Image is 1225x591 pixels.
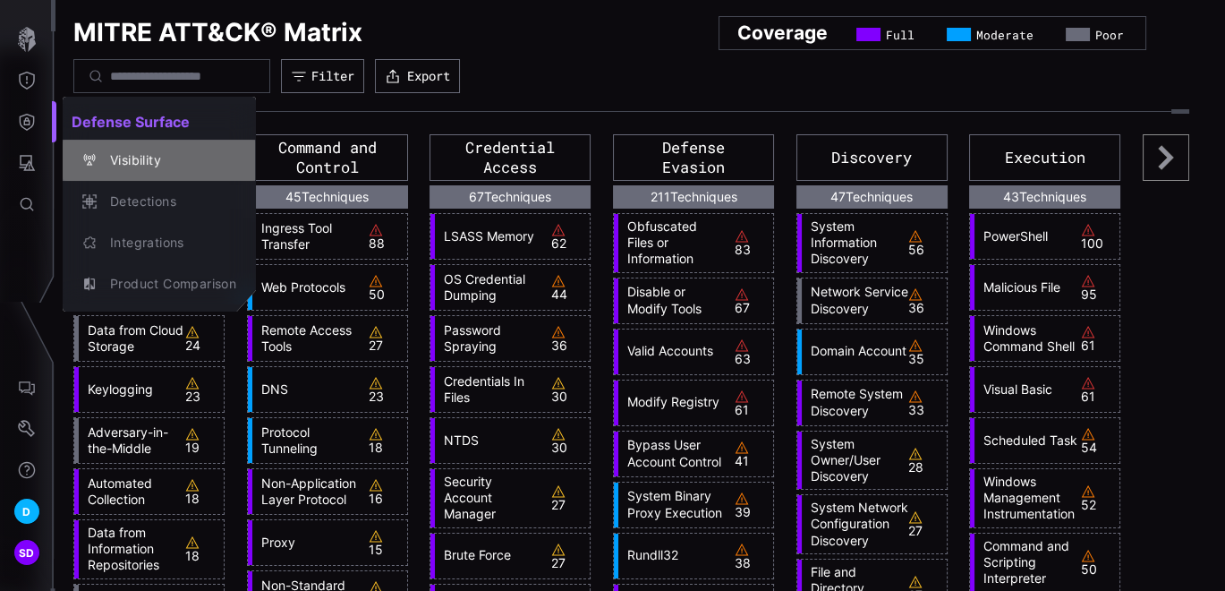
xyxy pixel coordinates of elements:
button: Visibility [63,140,256,181]
h2: Defense Surface [63,104,256,140]
button: Detections [63,181,256,222]
div: Detections [101,191,236,213]
div: Visibility [101,150,236,172]
div: Integrations [101,232,236,254]
button: Product Comparison [63,263,256,304]
button: Integrations [63,222,256,263]
div: Product Comparison [101,273,236,295]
